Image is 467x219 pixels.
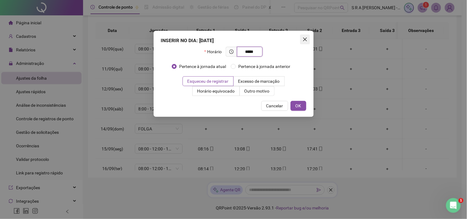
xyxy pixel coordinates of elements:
button: Cancelar [261,101,288,111]
span: Horário equivocado [197,89,235,94]
span: Pertence à jornada atual [177,63,228,70]
span: Excesso de marcação [238,79,280,84]
span: Esqueceu de registrar [187,79,229,84]
span: OK [296,102,301,109]
span: clock-circle [229,50,234,54]
span: Outro motivo [244,89,270,94]
div: INSERIR NO DIA : [DATE] [161,37,306,44]
button: OK [291,101,306,111]
span: Cancelar [266,102,283,109]
span: Pertence à jornada anterior [236,63,293,70]
span: 1 [459,198,464,203]
label: Horário [204,47,226,57]
span: close [303,37,308,42]
button: Close [300,34,310,44]
iframe: Intercom live chat [446,198,461,213]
